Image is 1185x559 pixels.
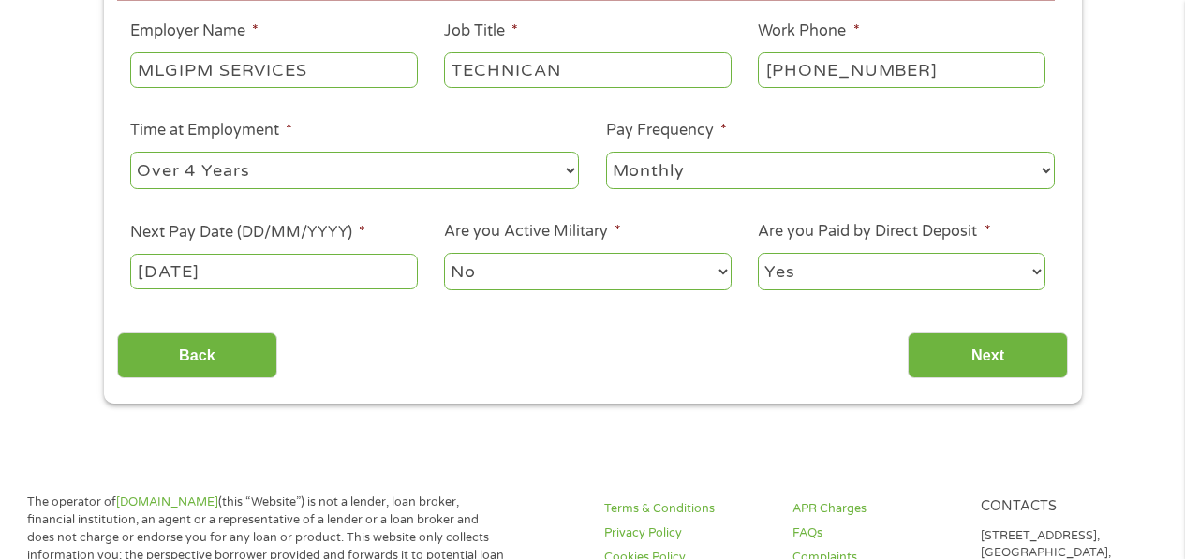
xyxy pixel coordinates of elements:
label: Are you Active Military [444,222,621,242]
label: Employer Name [130,22,259,41]
a: APR Charges [792,500,958,518]
label: Next Pay Date (DD/MM/YYYY) [130,223,365,243]
input: ---Click Here for Calendar --- [130,254,417,289]
input: (231) 754-4010 [758,52,1044,88]
a: [DOMAIN_NAME] [116,494,218,509]
label: Time at Employment [130,121,292,140]
h4: Contacts [981,498,1147,516]
a: Privacy Policy [604,524,770,542]
a: Terms & Conditions [604,500,770,518]
label: Work Phone [758,22,859,41]
input: Next [908,332,1068,378]
label: Are you Paid by Direct Deposit [758,222,990,242]
a: FAQs [792,524,958,542]
label: Pay Frequency [606,121,727,140]
input: Cashier [444,52,731,88]
label: Job Title [444,22,518,41]
input: Back [117,332,277,378]
input: Walmart [130,52,417,88]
